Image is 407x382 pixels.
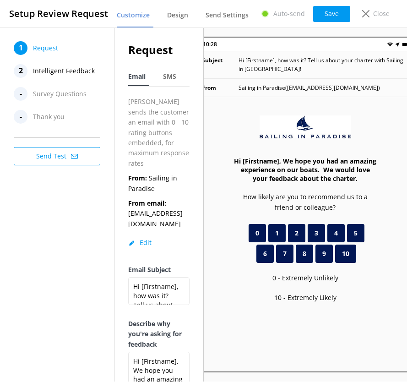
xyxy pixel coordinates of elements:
span: Thank you [33,110,65,124]
b: From: [128,174,147,182]
img: wifi.png [387,42,393,47]
h3: Setup Review Request [9,6,108,21]
span: Design [167,11,188,20]
div: 1 [14,41,27,55]
span: Intelligent Feedback [33,64,95,78]
p: 10:28 [203,40,217,49]
p: Auto-send [273,9,305,19]
span: 10 [342,249,349,259]
span: 2 [295,228,298,238]
span: 1 [275,228,279,238]
img: near-me.png [395,42,400,47]
span: 5 [354,228,358,238]
p: 0 - Extremely Unlikely [272,273,338,283]
textarea: Hi [Firstname], how was it? Tell us about your charter with Sailing in [GEOGRAPHIC_DATA]! [128,277,190,305]
p: Close [373,9,390,19]
img: 587-1727837587.jpg [260,115,351,139]
span: Survey Questions [33,87,87,101]
button: Save [313,6,350,22]
span: 4 [334,228,338,238]
div: - [14,110,27,124]
p: [PERSON_NAME] sends the customer an email with 0 - 10 rating buttons embedded, for maximum respon... [128,97,190,169]
span: 7 [283,249,287,259]
span: SMS [163,72,176,81]
div: - [14,87,27,101]
span: Customize [117,11,150,20]
p: Subject [202,56,239,73]
h2: Request [128,41,190,59]
button: Edit [128,238,152,247]
p: From [202,83,239,92]
div: 2 [14,64,27,78]
span: Request [33,41,58,55]
p: Sailing in Paradise ( [EMAIL_ADDRESS][DOMAIN_NAME] ) [239,83,380,92]
span: Email [128,72,146,81]
label: Describe why you're asking for feedback [128,319,190,349]
p: Sailing in Paradise [128,173,190,194]
span: 3 [315,228,318,238]
span: Send Settings [206,11,249,20]
span: 8 [303,249,306,259]
span: 0 [255,228,259,238]
span: 6 [263,249,267,259]
p: [EMAIL_ADDRESS][DOMAIN_NAME] [128,198,190,229]
h3: Hi [Firstname], We hope you had an amazing experience on our boats. We would love your feedback a... [234,157,376,183]
p: 10 - Extremely Likely [274,293,336,303]
span: 9 [322,249,326,259]
button: Send Test [14,147,100,165]
label: Email Subject [128,265,190,275]
b: From email: [128,199,166,207]
p: How likely are you to recommend us to a friend or colleague? [234,192,376,213]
